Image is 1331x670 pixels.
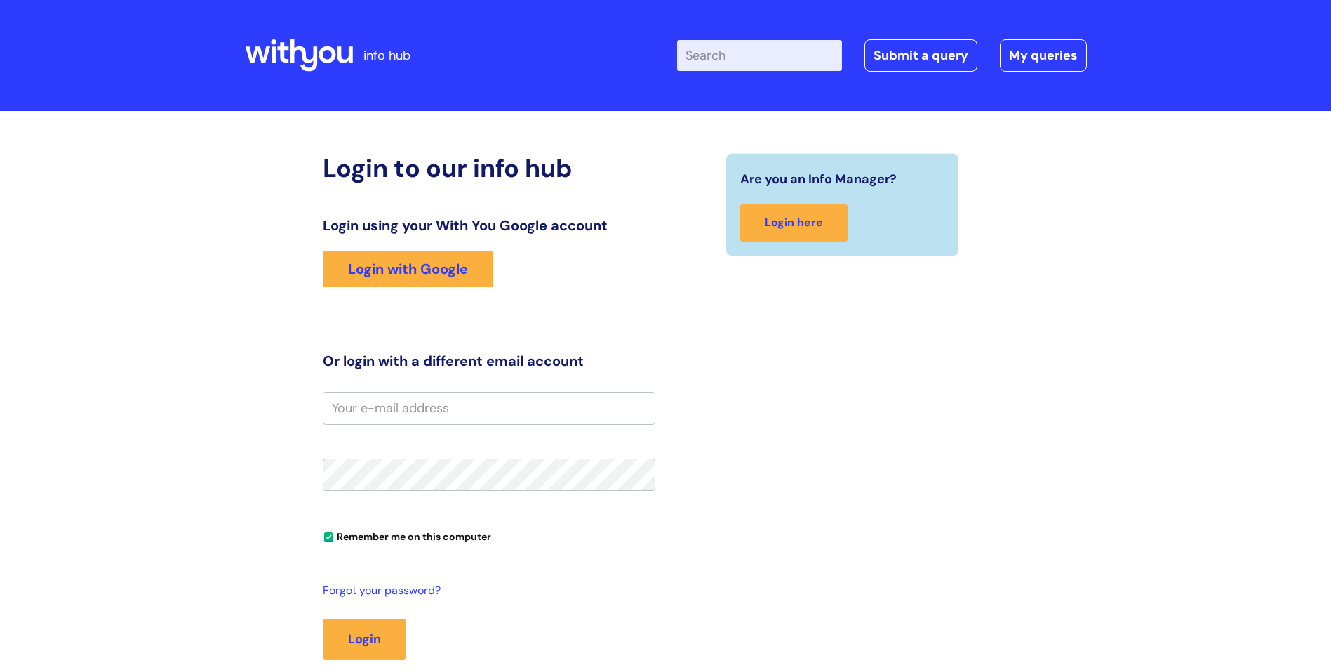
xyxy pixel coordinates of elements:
[324,533,333,542] input: Remember me on this computer
[323,525,655,547] div: You can uncheck this option if you're logging in from a shared device
[864,39,977,72] a: Submit a query
[323,353,655,369] h3: Or login with a different email account
[323,619,406,659] button: Login
[1000,39,1087,72] a: My queries
[740,204,848,242] a: Login here
[740,168,897,190] span: Are you an Info Manager?
[323,217,655,234] h3: Login using your With You Google account
[677,40,842,71] input: Search
[363,44,410,67] p: info hub
[323,251,493,287] a: Login with Google
[323,392,655,424] input: Your e-mail address
[323,153,655,183] h2: Login to our info hub
[323,581,648,601] a: Forgot your password?
[323,527,491,543] label: Remember me on this computer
